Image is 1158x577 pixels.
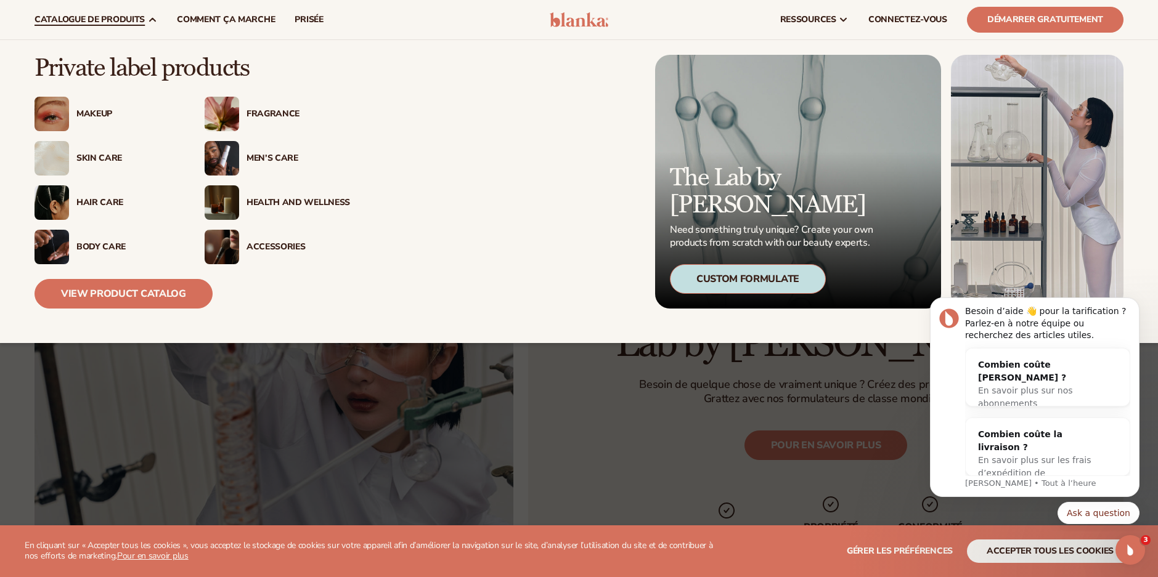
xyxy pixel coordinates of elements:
span: Comment ça marche [177,15,275,25]
p: Need something truly unique? Create your own products from scratch with our beauty experts. [670,224,877,249]
img: Cream moisturizer swatch. [35,141,69,176]
div: Health And Wellness [247,198,350,208]
p: Private label products [35,55,350,82]
div: Hair Care [76,198,180,208]
span: Gérer les préférences [847,545,953,557]
span: CONNECTEZ-VOUS [868,15,947,25]
div: Fragrance [247,109,350,119]
img: Candles and incense on table. [205,185,239,220]
span: ressources [780,15,836,25]
button: Gérer les préférences [847,539,953,563]
iframe: Intercom notifications message [911,286,1158,531]
div: Skin Care [76,153,180,164]
a: Female with makeup brush. Accessories [205,230,350,264]
img: Female hair pulled back with clips. [35,185,69,220]
p: The Lab by [PERSON_NAME] [670,164,877,219]
div: Men’s Care [247,153,350,164]
img: Male holding moisturizer bottle. [205,141,239,176]
a: Microscopic product formula. The Lab by [PERSON_NAME] Need something truly unique? Create your ow... [655,55,941,309]
div: Makeup [76,109,180,119]
a: Male holding moisturizer bottle. Men’s Care [205,141,350,176]
a: Female hair pulled back with clips. Hair Care [35,185,180,220]
button: Accepter tous les cookies [967,539,1133,563]
span: 3 [1141,535,1151,545]
img: Female with makeup brush. [205,230,239,264]
a: Male hand applying moisturizer. Body Care [35,230,180,264]
a: Candles and incense on table. Health And Wellness [205,185,350,220]
span: Catalogue de produits [35,15,145,25]
div: Custom Formulate [670,264,826,294]
p: En cliquant sur « Accepter tous les cookies », vous acceptez le stockage de cookies sur votre app... [25,541,720,562]
a: Cream moisturizer swatch. Skin Care [35,141,180,176]
span: prisée [295,15,323,25]
img: Male hand applying moisturizer. [35,230,69,264]
img: Pink blooming flower. [205,97,239,131]
div: Body Care [76,242,180,252]
a: View Product Catalog [35,279,213,309]
a: Démarrer gratuitement [967,7,1123,33]
div: Accessories [247,242,350,252]
iframe: Intercom live chat [1115,535,1145,565]
img: logo [550,12,608,27]
a: Pink blooming flower. Fragrance [205,97,350,131]
img: Female with glitter eye makeup. [35,97,69,131]
a: Female with glitter eye makeup. Makeup [35,97,180,131]
img: Female in lab with equipment. [951,55,1123,309]
a: Pour en savoir plus [117,550,189,562]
